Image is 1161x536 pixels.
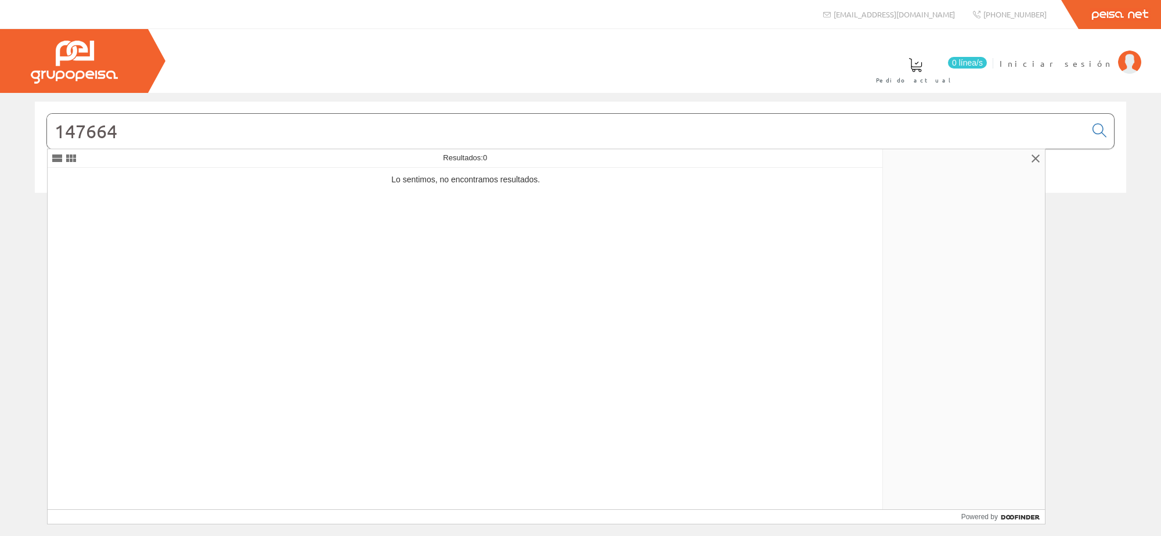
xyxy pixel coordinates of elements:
[983,9,1047,19] span: [PHONE_NUMBER]
[876,74,955,86] span: Pedido actual
[834,9,955,19] span: [EMAIL_ADDRESS][DOMAIN_NAME]
[483,153,487,162] span: 0
[31,41,118,84] img: Grupo Peisa
[948,57,987,69] span: 0 línea/s
[1000,57,1112,69] span: Iniciar sesión
[1000,48,1141,59] a: Iniciar sesión
[47,114,1086,149] input: Buscar...
[35,207,1126,217] div: © Grupo Peisa
[443,153,487,162] span: Resultados:
[961,510,1045,524] a: Powered by
[961,512,998,522] span: Powered by
[48,168,884,192] p: Lo sentimos, no encontramos resultados.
